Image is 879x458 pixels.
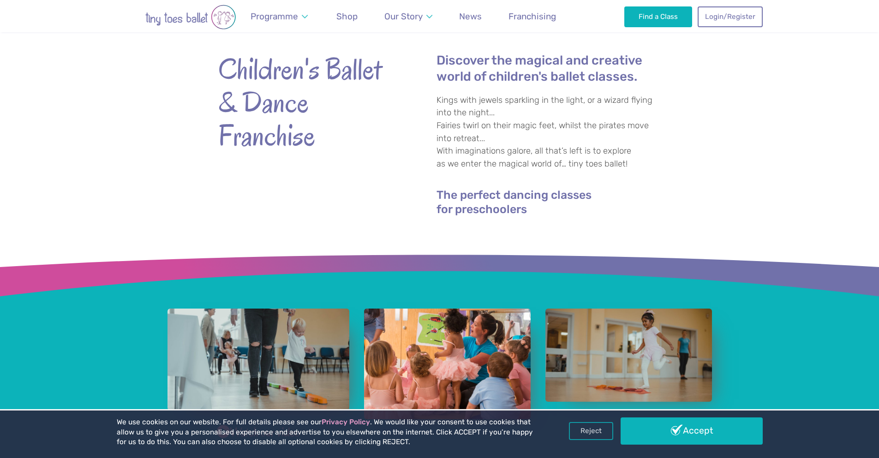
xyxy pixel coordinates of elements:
[698,6,762,27] a: Login/Register
[624,6,692,27] a: Find a Class
[504,6,561,27] a: Franchising
[437,94,661,171] p: Kings with jewels sparkling in the light, or a wizard flying into the night... Fairies twirl on t...
[380,6,437,27] a: Our Story
[508,11,556,22] span: Franchising
[218,53,384,152] strong: Children's Ballet & Dance Franchise
[364,309,531,419] a: View full-size image
[167,309,350,411] a: View full-size image
[437,204,527,216] a: for preschoolers
[246,6,312,27] a: Programme
[621,417,763,444] a: Accept
[251,11,298,22] span: Programme
[336,11,358,22] span: Shop
[332,6,362,27] a: Shop
[117,417,537,447] p: We use cookies on our website. For full details please see our . We would like your consent to us...
[117,5,264,30] img: tiny toes ballet
[437,188,661,216] h4: The perfect dancing classes
[384,11,423,22] span: Our Story
[437,53,661,84] h2: Discover the magical and creative world of children's ballet classes.
[545,309,712,402] a: View full-size image
[459,11,482,22] span: News
[455,6,486,27] a: News
[569,422,613,440] a: Reject
[322,418,370,426] a: Privacy Policy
